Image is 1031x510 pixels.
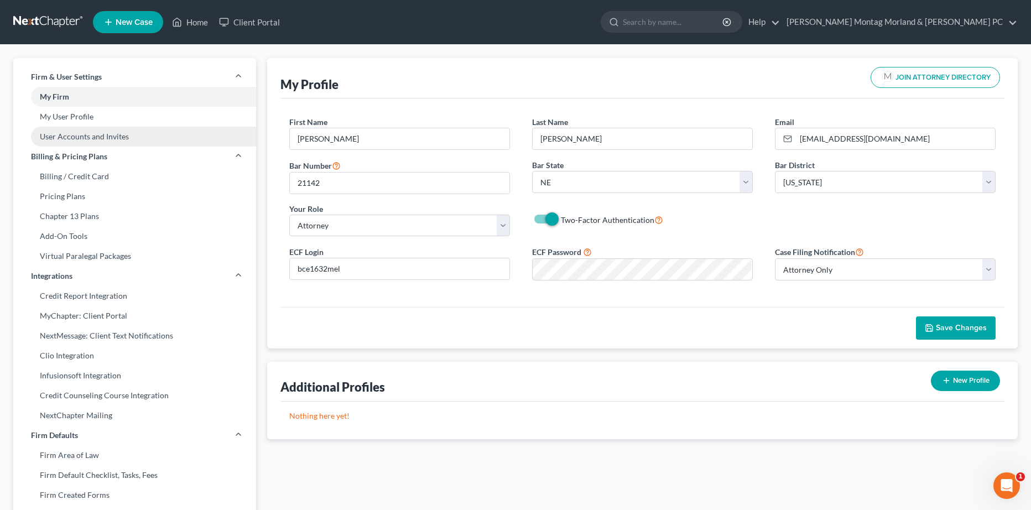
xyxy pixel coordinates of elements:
label: ECF Login [289,246,324,258]
a: Clio Integration [13,346,256,366]
a: Chapter 13 Plans [13,206,256,226]
label: ECF Password [532,246,581,258]
a: Firm Area of Law [13,445,256,465]
span: Last Name [532,117,568,127]
a: Billing / Credit Card [13,166,256,186]
a: Help [743,12,780,32]
a: Infusionsoft Integration [13,366,256,386]
label: Bar Number [289,159,341,172]
label: Bar District [775,159,815,171]
a: Firm Created Forms [13,485,256,505]
button: JOIN ATTORNEY DIRECTORY [871,67,1000,88]
a: Add-On Tools [13,226,256,246]
span: Firm & User Settings [31,71,102,82]
span: Email [775,117,794,127]
a: Integrations [13,266,256,286]
span: Your Role [289,204,323,214]
input: Enter email... [796,128,995,149]
a: Credit Counseling Course Integration [13,386,256,405]
div: Additional Profiles [280,379,385,395]
img: modern-attorney-logo-488310dd42d0e56951fffe13e3ed90e038bc441dd813d23dff0c9337a977f38e.png [880,70,895,85]
label: Bar State [532,159,564,171]
span: JOIN ATTORNEY DIRECTORY [895,74,991,81]
button: New Profile [931,371,1000,391]
a: Billing & Pricing Plans [13,147,256,166]
a: NextChapter Mailing [13,405,256,425]
button: Save Changes [916,316,996,340]
span: Billing & Pricing Plans [31,151,107,162]
a: Pricing Plans [13,186,256,206]
input: Enter last name... [533,128,752,149]
p: Nothing here yet! [289,410,996,421]
a: MyChapter: Client Portal [13,306,256,326]
input: Enter ecf login... [290,258,509,279]
span: Two-Factor Authentication [561,215,654,225]
span: 1 [1016,472,1025,481]
a: My User Profile [13,107,256,127]
div: My Profile [280,76,339,92]
a: [PERSON_NAME] Montag Morland & [PERSON_NAME] PC [781,12,1017,32]
span: First Name [289,117,327,127]
span: New Case [116,18,153,27]
input: # [290,173,509,194]
span: Save Changes [936,323,987,332]
a: Firm & User Settings [13,67,256,87]
label: Case Filing Notification [775,245,864,258]
input: Enter first name... [290,128,509,149]
a: Firm Default Checklist, Tasks, Fees [13,465,256,485]
a: Virtual Paralegal Packages [13,246,256,266]
input: Search by name... [623,12,724,32]
a: Client Portal [214,12,285,32]
a: NextMessage: Client Text Notifications [13,326,256,346]
a: Credit Report Integration [13,286,256,306]
a: Firm Defaults [13,425,256,445]
a: My Firm [13,87,256,107]
a: Home [166,12,214,32]
span: Firm Defaults [31,430,78,441]
span: Integrations [31,270,72,282]
a: User Accounts and Invites [13,127,256,147]
iframe: Intercom live chat [993,472,1020,499]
